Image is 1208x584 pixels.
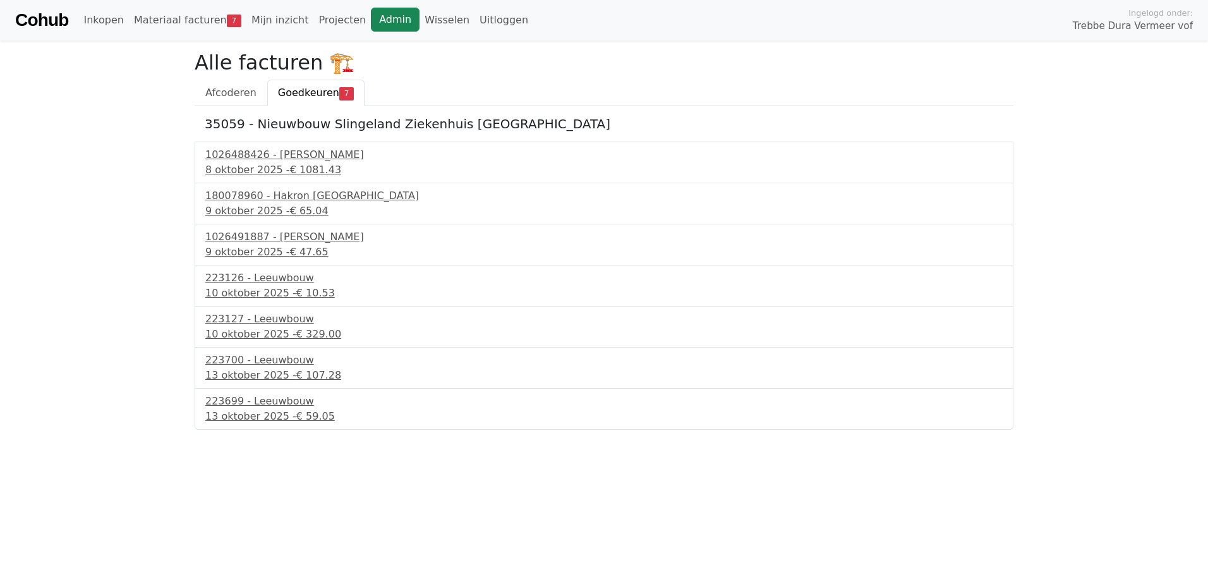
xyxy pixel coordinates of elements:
a: 1026491887 - [PERSON_NAME]9 oktober 2025 -€ 47.65 [205,229,1003,260]
div: 10 oktober 2025 - [205,327,1003,342]
span: Goedkeuren [278,87,339,99]
div: 180078960 - Hakron [GEOGRAPHIC_DATA] [205,188,1003,204]
a: 223700 - Leeuwbouw13 oktober 2025 -€ 107.28 [205,353,1003,383]
div: 223699 - Leeuwbouw [205,394,1003,409]
div: 1026488426 - [PERSON_NAME] [205,147,1003,162]
a: 180078960 - Hakron [GEOGRAPHIC_DATA]9 oktober 2025 -€ 65.04 [205,188,1003,219]
div: 223126 - Leeuwbouw [205,271,1003,286]
span: Afcoderen [205,87,257,99]
span: 7 [339,87,354,100]
a: Uitloggen [474,8,533,33]
a: Materiaal facturen7 [129,8,246,33]
a: Goedkeuren7 [267,80,365,106]
a: Afcoderen [195,80,267,106]
span: € 107.28 [296,369,341,381]
div: 223127 - Leeuwbouw [205,312,1003,327]
span: € 1081.43 [290,164,341,176]
div: 8 oktober 2025 - [205,162,1003,178]
a: Cohub [15,5,68,35]
div: 9 oktober 2025 - [205,204,1003,219]
span: € 10.53 [296,287,335,299]
div: 13 oktober 2025 - [205,409,1003,424]
a: Mijn inzicht [246,8,314,33]
a: Inkopen [78,8,128,33]
div: 1026491887 - [PERSON_NAME] [205,229,1003,245]
span: € 59.05 [296,410,335,422]
a: Projecten [313,8,371,33]
div: 13 oktober 2025 - [205,368,1003,383]
span: € 329.00 [296,328,341,340]
a: 223126 - Leeuwbouw10 oktober 2025 -€ 10.53 [205,271,1003,301]
a: Admin [371,8,420,32]
span: Ingelogd onder: [1128,7,1193,19]
h2: Alle facturen 🏗️ [195,51,1013,75]
a: 223699 - Leeuwbouw13 oktober 2025 -€ 59.05 [205,394,1003,424]
div: 223700 - Leeuwbouw [205,353,1003,368]
a: 223127 - Leeuwbouw10 oktober 2025 -€ 329.00 [205,312,1003,342]
span: Trebbe Dura Vermeer vof [1073,19,1193,33]
a: Wisselen [420,8,474,33]
span: 7 [227,15,241,27]
div: 10 oktober 2025 - [205,286,1003,301]
h5: 35059 - Nieuwbouw Slingeland Ziekenhuis [GEOGRAPHIC_DATA] [205,116,1003,131]
span: € 65.04 [290,205,329,217]
a: 1026488426 - [PERSON_NAME]8 oktober 2025 -€ 1081.43 [205,147,1003,178]
span: € 47.65 [290,246,329,258]
div: 9 oktober 2025 - [205,245,1003,260]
